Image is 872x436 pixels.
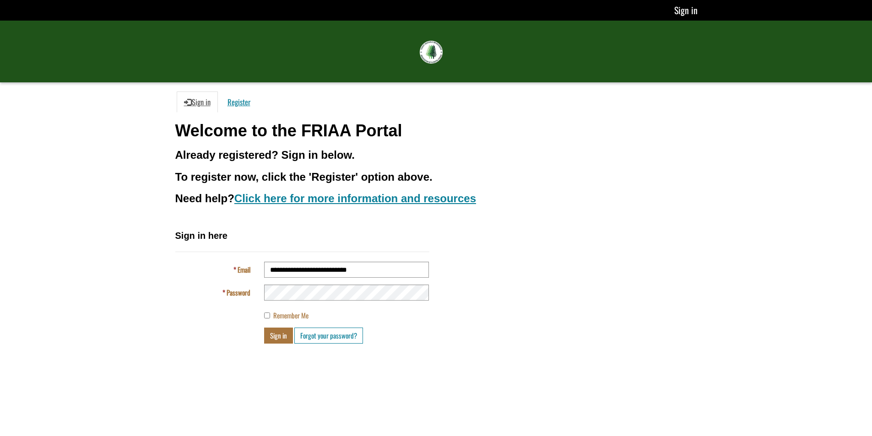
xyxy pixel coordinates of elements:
[175,122,697,140] h1: Welcome to the FRIAA Portal
[220,92,258,113] a: Register
[273,310,309,320] span: Remember Me
[264,328,293,344] button: Sign in
[227,287,250,297] span: Password
[175,193,697,205] h3: Need help?
[175,149,697,161] h3: Already registered? Sign in below.
[238,264,250,275] span: Email
[175,231,227,241] span: Sign in here
[420,41,443,64] img: FRIAA Submissions Portal
[264,312,270,318] input: Remember Me
[234,192,476,205] a: Click here for more information and resources
[294,328,363,344] a: Forgot your password?
[175,171,697,183] h3: To register now, click the 'Register' option above.
[177,92,218,113] a: Sign in
[674,3,698,17] a: Sign in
